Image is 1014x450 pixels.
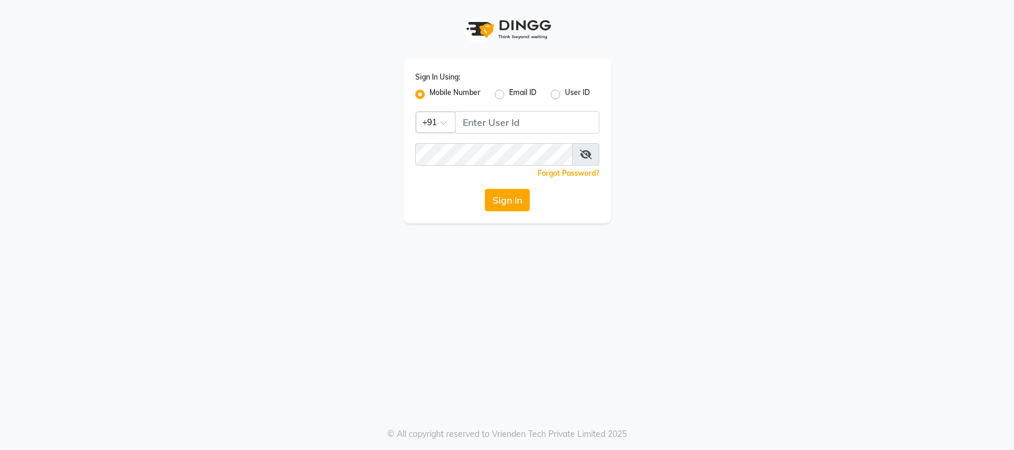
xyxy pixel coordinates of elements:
img: logo1.svg [460,12,555,47]
input: Username [415,143,573,166]
label: Mobile Number [429,87,481,102]
label: Email ID [509,87,536,102]
label: User ID [565,87,590,102]
input: Username [455,111,599,134]
button: Sign In [485,189,530,211]
a: Forgot Password? [538,169,599,178]
label: Sign In Using: [415,72,460,83]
